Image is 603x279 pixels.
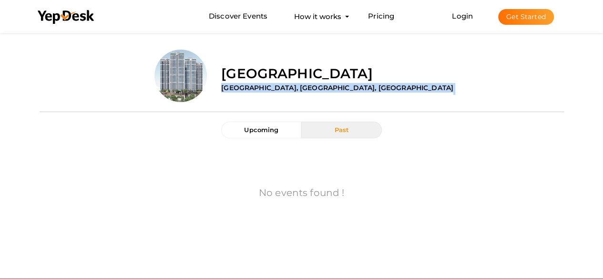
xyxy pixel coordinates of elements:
span: Past [334,126,349,134]
label: [GEOGRAPHIC_DATA] [221,64,372,83]
button: Get Started [498,9,554,25]
span: Upcoming [244,126,278,134]
button: How it works [291,8,344,25]
button: Past [301,122,381,138]
a: Login [452,11,473,21]
a: Pricing [368,8,394,25]
button: Upcoming [221,122,301,138]
label: [GEOGRAPHIC_DATA], [GEOGRAPHIC_DATA], [GEOGRAPHIC_DATA] [221,83,453,93]
img: SMVBBMWC_normal.png [154,50,207,102]
label: No events found ! [259,186,344,200]
a: Discover Events [209,8,267,25]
